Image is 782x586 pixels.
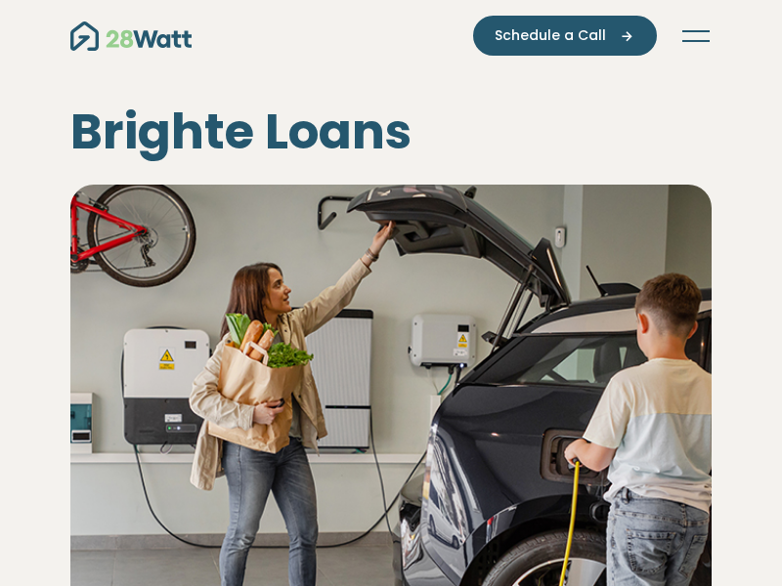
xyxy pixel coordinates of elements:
[473,16,657,56] button: Schedule a Call
[495,25,606,46] span: Schedule a Call
[70,16,712,56] nav: Main navigation
[70,21,192,51] img: 28Watt
[70,103,712,161] h1: Brighte Loans
[680,26,712,46] button: Toggle navigation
